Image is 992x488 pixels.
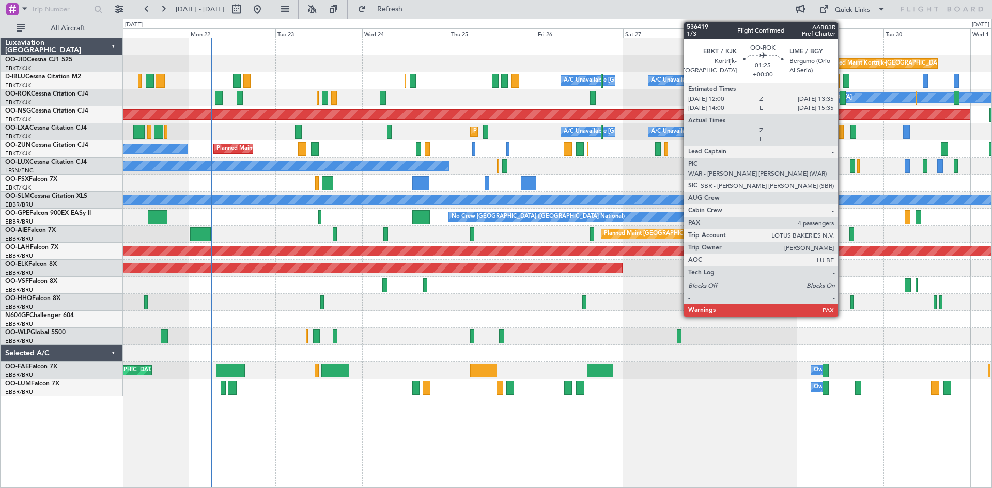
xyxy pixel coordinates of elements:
[189,28,275,38] div: Mon 22
[368,6,412,13] span: Refresh
[604,226,767,242] div: Planned Maint [GEOGRAPHIC_DATA] ([GEOGRAPHIC_DATA])
[5,91,31,97] span: OO-ROK
[651,124,694,139] div: A/C Unavailable
[884,28,970,38] div: Tue 30
[972,21,989,29] div: [DATE]
[125,21,143,29] div: [DATE]
[362,28,449,38] div: Wed 24
[5,235,33,243] a: EBBR/BRU
[11,20,112,37] button: All Aircraft
[5,74,81,80] a: D-IBLUCessna Citation M2
[5,57,27,63] span: OO-JID
[623,28,710,38] div: Sat 27
[5,252,33,260] a: EBBR/BRU
[814,380,884,395] div: Owner Melsbroek Air Base
[5,337,33,345] a: EBBR/BRU
[27,25,109,32] span: All Aircraft
[5,312,74,319] a: N604GFChallenger 604
[5,108,88,114] a: OO-NSGCessna Citation CJ4
[5,364,29,370] span: OO-FAE
[5,91,88,97] a: OO-ROKCessna Citation CJ4
[5,244,30,250] span: OO-LAH
[5,142,31,148] span: OO-ZUN
[5,312,29,319] span: N604GF
[57,363,244,378] div: Planned Maint [GEOGRAPHIC_DATA] ([GEOGRAPHIC_DATA] National)
[5,82,31,89] a: EBKT/KJK
[564,73,756,88] div: A/C Unavailable [GEOGRAPHIC_DATA] ([GEOGRAPHIC_DATA] National)
[5,269,33,277] a: EBBR/BRU
[5,227,27,233] span: OO-AIE
[216,141,337,156] div: Planned Maint Kortrijk-[GEOGRAPHIC_DATA]
[5,381,59,387] a: OO-LUMFalcon 7X
[5,371,33,379] a: EBBR/BRU
[449,28,536,38] div: Thu 25
[5,218,33,226] a: EBBR/BRU
[5,210,91,216] a: OO-GPEFalcon 900EX EASy II
[5,303,33,311] a: EBBR/BRU
[5,364,57,370] a: OO-FAEFalcon 7X
[5,142,88,148] a: OO-ZUNCessna Citation CJ4
[5,261,57,267] a: OO-ELKFalcon 8X
[5,74,25,80] span: D-IBLU
[5,133,31,140] a: EBKT/KJK
[5,278,57,285] a: OO-VSFFalcon 8X
[5,108,31,114] span: OO-NSG
[814,363,884,378] div: Owner Melsbroek Air Base
[5,65,31,72] a: EBKT/KJK
[814,1,891,18] button: Quick Links
[5,201,33,209] a: EBBR/BRU
[5,57,72,63] a: OO-JIDCessna CJ1 525
[710,28,797,38] div: Sun 28
[102,28,189,38] div: Sun 21
[5,159,29,165] span: OO-LUX
[275,28,362,38] div: Tue 23
[5,261,28,267] span: OO-ELK
[797,28,884,38] div: Mon 29
[5,150,31,158] a: EBKT/KJK
[5,159,87,165] a: OO-LUXCessna Citation CJ4
[5,320,33,328] a: EBBR/BRU
[5,184,31,192] a: EBKT/KJK
[712,90,852,105] div: Owner [GEOGRAPHIC_DATA]-[GEOGRAPHIC_DATA]
[825,56,945,71] div: Planned Maint Kortrijk-[GEOGRAPHIC_DATA]
[5,167,34,175] a: LFSN/ENC
[5,329,30,336] span: OO-WLP
[5,125,87,131] a: OO-LXACessna Citation CJ4
[5,286,33,294] a: EBBR/BRU
[5,381,31,387] span: OO-LUM
[5,176,29,182] span: OO-FSX
[5,388,33,396] a: EBBR/BRU
[5,210,29,216] span: OO-GPE
[5,227,56,233] a: OO-AIEFalcon 7X
[5,295,60,302] a: OO-HHOFalcon 8X
[5,193,30,199] span: OO-SLM
[5,99,31,106] a: EBKT/KJK
[5,278,29,285] span: OO-VSF
[5,295,32,302] span: OO-HHO
[5,176,57,182] a: OO-FSXFalcon 7X
[651,73,816,88] div: A/C Unavailable [GEOGRAPHIC_DATA]-[GEOGRAPHIC_DATA]
[564,124,756,139] div: A/C Unavailable [GEOGRAPHIC_DATA] ([GEOGRAPHIC_DATA] National)
[835,5,870,15] div: Quick Links
[452,209,625,225] div: No Crew [GEOGRAPHIC_DATA] ([GEOGRAPHIC_DATA] National)
[5,329,66,336] a: OO-WLPGlobal 5500
[5,125,29,131] span: OO-LXA
[5,116,31,123] a: EBKT/KJK
[176,5,224,14] span: [DATE] - [DATE]
[5,244,58,250] a: OO-LAHFalcon 7X
[5,193,87,199] a: OO-SLMCessna Citation XLS
[353,1,415,18] button: Refresh
[32,2,91,17] input: Trip Number
[536,28,623,38] div: Fri 26
[473,124,594,139] div: Planned Maint Kortrijk-[GEOGRAPHIC_DATA]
